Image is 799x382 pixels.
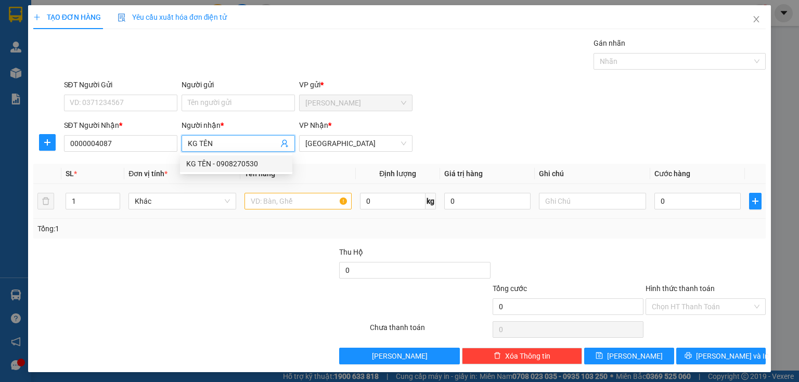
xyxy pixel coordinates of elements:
[749,193,762,209] button: plus
[742,5,771,34] button: Close
[37,193,54,209] button: delete
[505,350,550,362] span: Xóa Thông tin
[654,169,690,178] span: Cước hàng
[750,197,761,205] span: plus
[37,223,309,234] div: Tổng: 1
[379,169,416,178] span: Định lượng
[646,284,715,293] label: Hình thức thanh toán
[676,348,766,364] button: printer[PERSON_NAME] và In
[118,13,227,21] span: Yêu cầu xuất hóa đơn điện tử
[584,348,674,364] button: save[PERSON_NAME]
[696,350,769,362] span: [PERSON_NAME] và In
[494,352,501,360] span: delete
[118,14,126,22] img: icon
[339,248,363,256] span: Thu Hộ
[64,79,177,90] div: SĐT Người Gửi
[426,193,436,209] span: kg
[493,284,527,293] span: Tổng cước
[372,350,428,362] span: [PERSON_NAME]
[244,193,352,209] input: VD: Bàn, Ghế
[182,79,295,90] div: Người gửi
[607,350,663,362] span: [PERSON_NAME]
[305,136,406,151] span: Sài Gòn
[64,120,177,131] div: SĐT Người Nhận
[299,121,328,129] span: VP Nhận
[596,352,603,360] span: save
[594,39,625,47] label: Gán nhãn
[128,169,167,178] span: Đơn vị tính
[305,95,406,111] span: Phan Rang
[33,13,101,21] span: TẠO ĐƠN HÀNG
[180,155,292,172] div: KG TÊN - 0908270530
[33,14,41,21] span: plus
[539,193,646,209] input: Ghi Chú
[444,193,531,209] input: 0
[369,322,491,340] div: Chưa thanh toán
[280,139,289,148] span: user-add
[40,138,55,147] span: plus
[444,169,483,178] span: Giá trị hàng
[752,15,761,23] span: close
[186,158,286,169] div: KG TÊN - 0908270530
[685,352,692,360] span: printer
[462,348,582,364] button: deleteXóa Thông tin
[339,348,459,364] button: [PERSON_NAME]
[182,120,295,131] div: Người nhận
[39,134,56,151] button: plus
[135,193,229,209] span: Khác
[66,169,74,178] span: SL
[299,79,413,90] div: VP gửi
[535,164,650,184] th: Ghi chú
